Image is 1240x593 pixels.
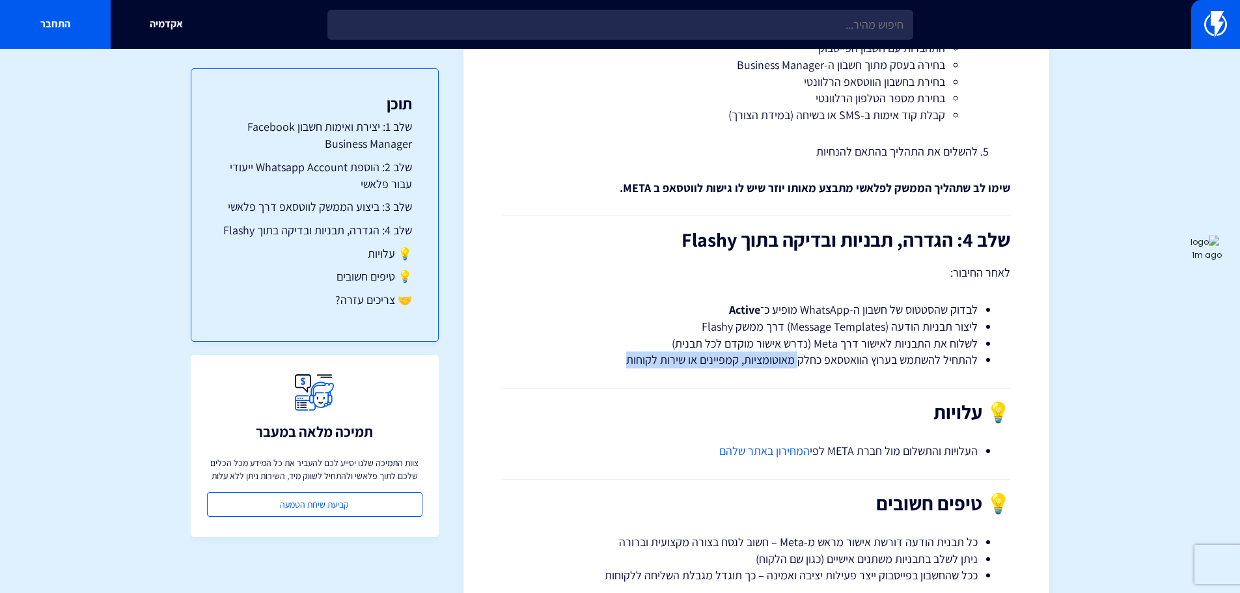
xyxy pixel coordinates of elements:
[535,318,978,335] li: ליצור תבניות הודעה (Message Templates) דרך ממשק Flashy
[256,424,373,439] h3: תמיכה מלאה במעבר
[535,301,978,318] li: לבדוק שהסטטוס של חשבון ה-WhatsApp מופיע כ־
[207,456,422,482] p: צוות התמיכה שלנו יסייע לכם להעביר את כל המידע מכל הכלים שלכם לתוך פלאשי ולהתחיל לשווק מיד, השירות...
[568,74,945,90] li: בחירת בחשבון הווטסאפ הרלוונטי
[568,57,945,74] li: בחירה בעסק מתוך חשבון ה-Business Manager
[217,95,412,112] h3: תוכן
[535,551,978,568] li: ניתן לשלב בתבניות משתנים אישיים (כגון שם הלקוח)
[535,143,978,160] li: להשלים את התהליך בהתאם להנחיות
[1191,248,1222,261] div: 1m ago
[503,229,1010,251] h2: שלב 4: הגדרה, תבניות ובדיקה בתוך Flashy
[729,302,760,317] strong: Active
[217,268,412,285] a: 💡 טיפים חשובים
[503,264,1010,282] p: לאחר החיבור:
[535,4,978,124] li: לעקוב אחר תהליך החיבור דרך Meta:
[327,10,913,40] input: חיפוש מהיר...
[535,443,978,460] li: העלויות והתשלום מול חברת META לפי
[620,180,1010,195] strong: שימו לב שתהליך הממשק לפלאשי מתבצע מאותו יוזר שיש לו גישות לווטסאפ ב META.
[503,402,1010,423] h2: 💡 עלויות
[217,245,412,262] a: 💡 עלויות
[217,292,412,309] a: 🤝 צריכים עזרה?
[568,90,945,107] li: בחירת מספר הטלפון הרלוונטי
[719,443,810,458] a: המחירון באתר שלהם
[535,567,978,584] li: ככל שהחשבון בפייסבוק ייצר פעילות יציבה ואמינה – כך תוגדל מגבלת השליחה ללקוחות
[535,335,978,352] li: לשלוח את התבניות לאישור דרך Meta (נדרש אישור מוקדם לכל תבנית)
[217,222,412,239] a: שלב 4: הגדרה, תבניות ובדיקה בתוך Flashy
[1191,235,1219,248] img: logo
[217,199,412,215] a: שלב 3: ביצוע הממשק לווטסאפ דרך פלאשי
[217,118,412,152] a: שלב 1: יצירת ואימות חשבון Facebook Business Manager
[503,493,1010,514] h2: 💡 טיפים חשובים
[535,352,978,368] li: להתחיל להשתמש בערוץ הוואטסאפ כחלק מאוטומציות, קמפיינים או שירות לקוחות
[207,492,422,517] a: קביעת שיחת הטמעה
[568,107,945,124] li: קבלת קוד אימות ב-SMS או בשיחה (במידת הצורך)
[217,159,412,192] a: שלב 2: הוספת Whatsapp Account ייעודי עבור פלאשי
[535,534,978,551] li: כל תבנית הודעה דורשת אישור מראש מ-Meta – חשוב לנסח בצורה מקצועית וברורה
